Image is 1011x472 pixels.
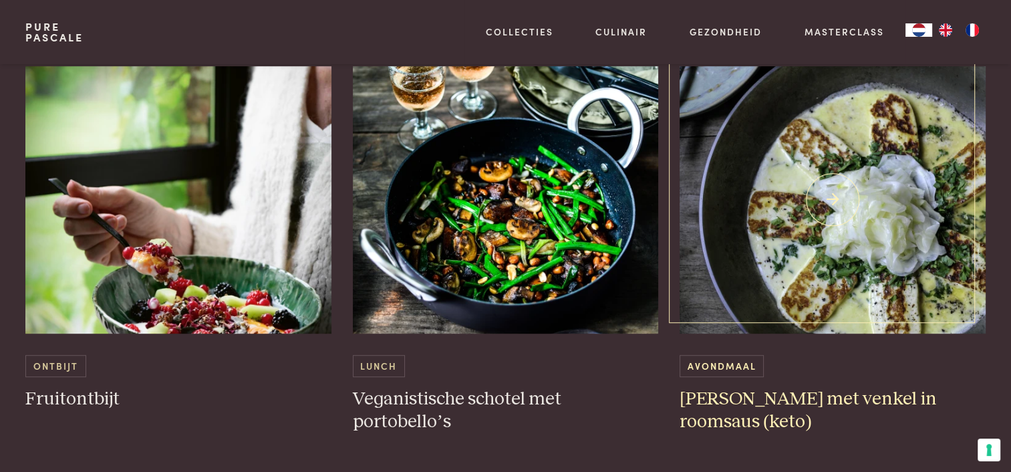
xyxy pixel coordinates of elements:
[905,23,986,37] aside: Language selected: Nederlands
[353,66,659,434] a: Veganistische schotel met portobello’s Lunch Veganistische schotel met portobello’s
[25,66,331,411] a: Fruitontbijt Ontbijt Fruitontbijt
[353,66,659,334] img: Veganistische schotel met portobello’s
[680,388,986,434] h3: [PERSON_NAME] met venkel in roomsaus (keto)
[353,388,659,434] h3: Veganistische schotel met portobello’s
[932,23,986,37] ul: Language list
[932,23,959,37] a: EN
[959,23,986,37] a: FR
[680,66,986,434] a: Halloumi met venkel in roomsaus (keto) Avondmaal [PERSON_NAME] met venkel in roomsaus (keto)
[805,25,884,39] a: Masterclass
[905,23,932,37] div: Language
[595,25,647,39] a: Culinair
[486,25,553,39] a: Collecties
[690,25,762,39] a: Gezondheid
[978,439,1000,461] button: Uw voorkeuren voor toestemming voor trackingtechnologieën
[905,23,932,37] a: NL
[680,355,764,377] span: Avondmaal
[25,388,331,411] h3: Fruitontbijt
[353,355,405,377] span: Lunch
[680,66,986,334] img: Halloumi met venkel in roomsaus (keto)
[25,66,331,334] img: Fruitontbijt
[25,21,84,43] a: PurePascale
[25,355,86,377] span: Ontbijt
